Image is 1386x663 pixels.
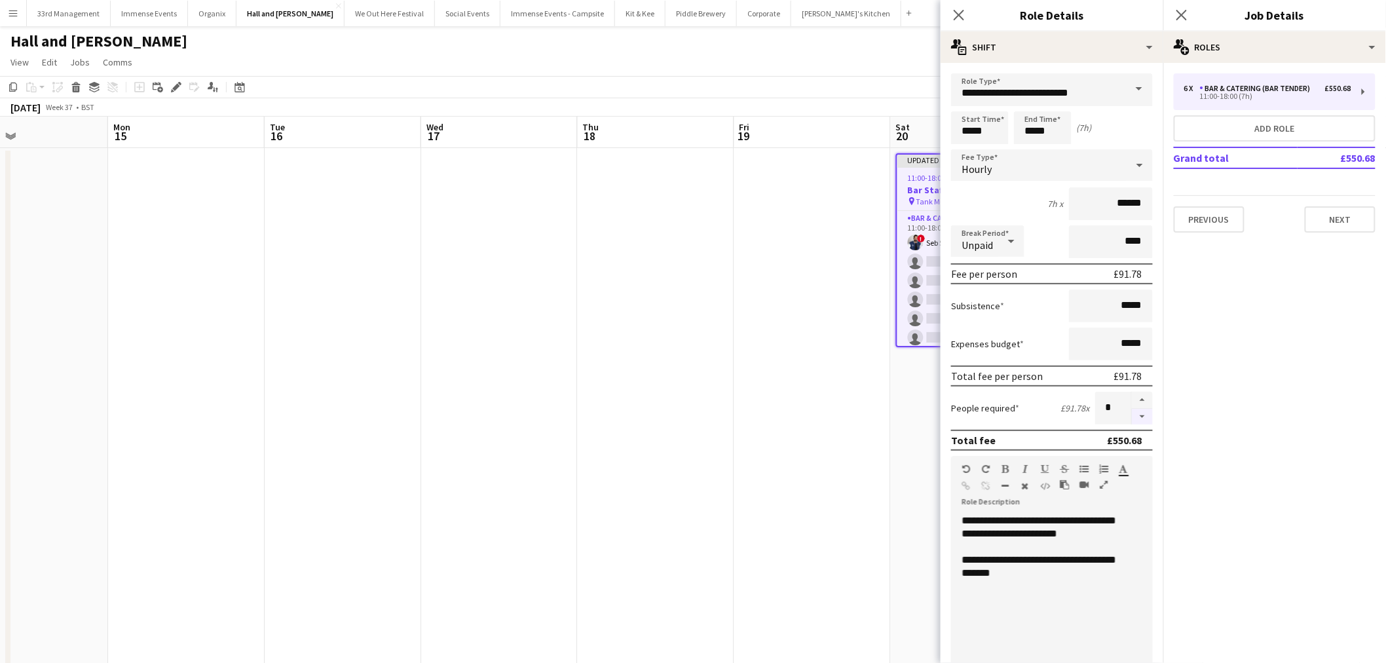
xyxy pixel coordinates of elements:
span: 16 [268,128,285,143]
button: Horizontal Line [1001,481,1010,491]
span: 15 [111,128,130,143]
button: Ordered List [1099,464,1108,474]
h3: Bar Staff - Tiger Day [897,184,1041,196]
div: Bar & Catering (Bar Tender) [1200,84,1316,93]
span: Edit [42,56,57,68]
div: (7h) [1077,122,1092,134]
div: Shift [941,31,1163,63]
span: Jobs [70,56,90,68]
span: Sat [896,121,910,133]
div: 11:00-18:00 (7h) [1184,93,1351,100]
h3: Job Details [1163,7,1386,24]
app-card-role: Bar & Catering (Bar Tender)6A1/611:00-18:00 (7h)!Seb Sax [897,211,1041,350]
button: Italic [1021,464,1030,474]
div: Updated [897,155,1041,165]
span: ! [918,235,926,242]
button: Strikethrough [1060,464,1069,474]
label: Subsistence [951,300,1004,312]
span: 17 [424,128,443,143]
button: We Out Here Festival [345,1,435,26]
span: Hourly [962,162,992,176]
button: Immense Events [111,1,188,26]
button: Text Color [1119,464,1128,474]
td: £550.68 [1298,147,1376,168]
button: Kit & Kee [615,1,665,26]
span: 20 [894,128,910,143]
button: HTML Code [1040,481,1049,491]
div: £550.68 [1325,84,1351,93]
h3: Role Details [941,7,1163,24]
button: Decrease [1132,409,1153,425]
span: Wed [426,121,443,133]
button: Redo [981,464,990,474]
h1: Hall and [PERSON_NAME] [10,31,187,51]
label: People required [951,402,1019,414]
span: 19 [738,128,750,143]
div: Fee per person [951,267,1017,280]
label: Expenses budget [951,338,1024,350]
span: Week 37 [43,102,76,112]
div: BST [81,102,94,112]
a: Jobs [65,54,95,71]
button: Add role [1174,115,1376,142]
span: View [10,56,29,68]
span: Thu [583,121,599,133]
button: Increase [1132,392,1153,409]
span: Mon [113,121,130,133]
button: [PERSON_NAME]'s Kitchen [791,1,901,26]
div: Total fee per person [951,369,1043,383]
span: Tue [270,121,285,133]
button: Insert video [1079,480,1089,490]
span: Fri [740,121,750,133]
span: 11:00-18:00 (7h) [908,173,961,183]
button: Underline [1040,464,1049,474]
button: Unordered List [1079,464,1089,474]
div: £91.78 x [1061,402,1090,414]
button: Clear Formatting [1021,481,1030,491]
div: Total fee [951,434,996,447]
button: Corporate [737,1,791,26]
button: Bold [1001,464,1010,474]
a: Comms [98,54,138,71]
span: Unpaid [962,238,993,252]
button: Paste as plain text [1060,480,1069,490]
a: Edit [37,54,62,71]
div: 7h x [1048,198,1064,210]
button: Next [1305,206,1376,233]
button: Piddle Brewery [665,1,737,26]
span: 18 [581,128,599,143]
span: Comms [103,56,132,68]
div: 6 x [1184,84,1200,93]
a: View [5,54,34,71]
div: [DATE] [10,101,41,114]
button: 33rd Management [27,1,111,26]
div: £550.68 [1108,434,1142,447]
button: Organix [188,1,236,26]
button: Previous [1174,206,1245,233]
app-job-card: Updated11:00-18:00 (7h)1/6Bar Staff - Tiger Day Tank Museum1 RoleBar & Catering (Bar Tender)6A1/6... [896,153,1043,347]
button: Fullscreen [1099,480,1108,490]
button: Hall and [PERSON_NAME] [236,1,345,26]
td: Grand total [1174,147,1298,168]
button: Immense Events - Campsite [500,1,615,26]
span: Tank Museum [916,197,964,206]
div: £91.78 [1114,369,1142,383]
div: Roles [1163,31,1386,63]
button: Social Events [435,1,500,26]
div: £91.78 [1114,267,1142,280]
button: Undo [962,464,971,474]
